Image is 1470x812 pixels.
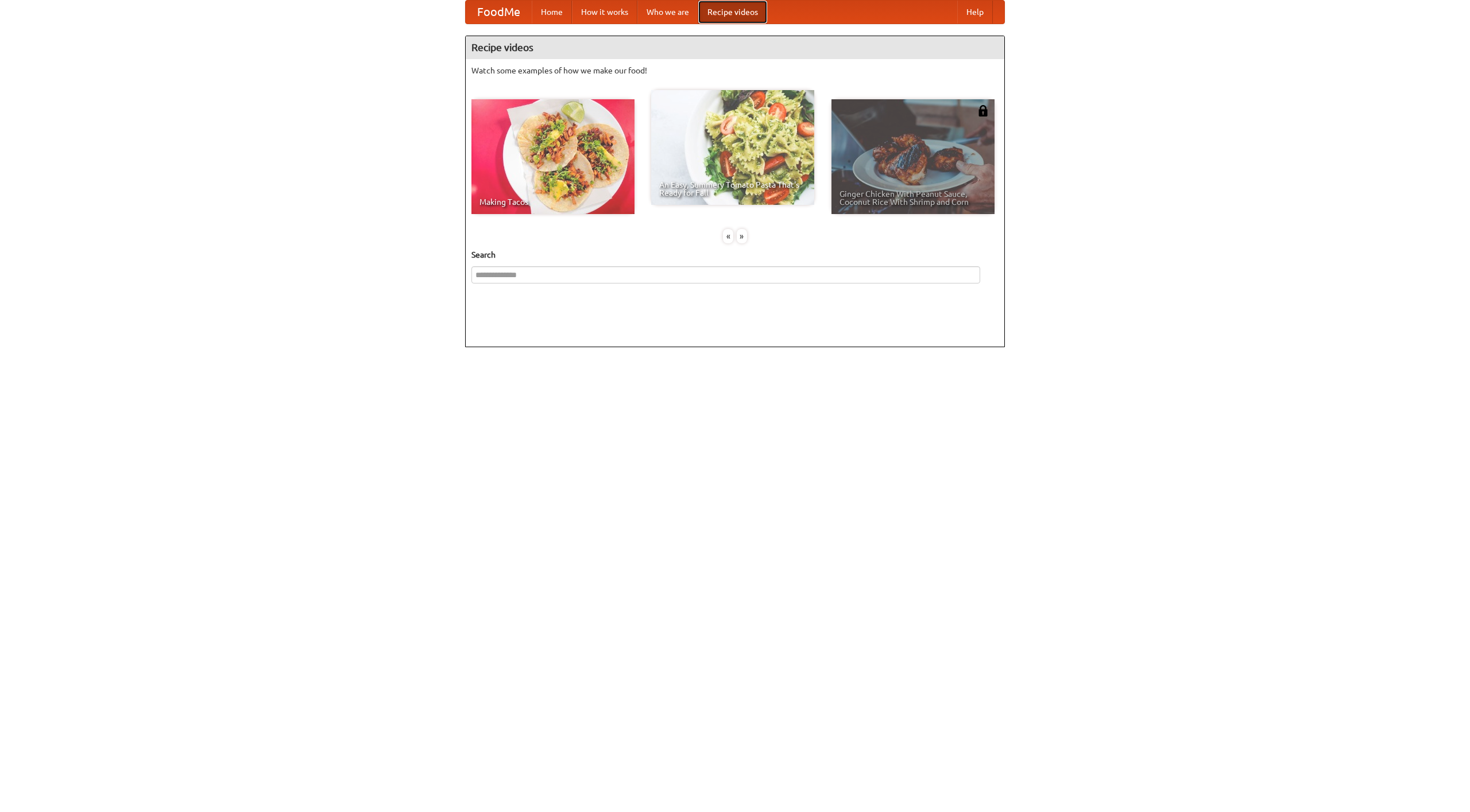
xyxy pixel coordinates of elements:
a: Help [957,1,993,24]
a: FoodMe [466,1,532,24]
span: An Easy, Summery Tomato Pasta That's Ready for Fall [659,181,806,197]
h5: Search [471,249,999,261]
a: Who we are [637,1,698,24]
a: An Easy, Summery Tomato Pasta That's Ready for Fall [651,90,814,205]
a: How it works [572,1,637,24]
span: Making Tacos [479,198,626,206]
div: » [737,229,747,243]
h4: Recipe videos [466,36,1004,59]
a: Home [532,1,572,24]
a: Making Tacos [471,99,635,214]
div: « [723,229,733,243]
img: 483408.png [977,105,989,116]
a: Recipe videos [698,1,767,24]
p: Watch some examples of how we make our food! [471,65,999,76]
